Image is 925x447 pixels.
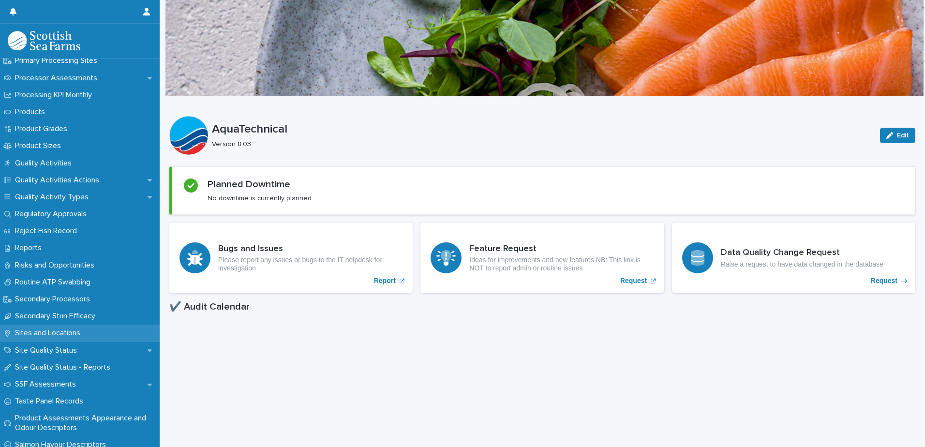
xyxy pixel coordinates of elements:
[169,301,915,313] h1: ✔️ Audit Calendar
[11,193,96,202] p: Quality Activity Types
[212,122,872,136] p: AquaTechnical
[11,226,85,236] p: Reject Fish Record
[11,380,84,389] p: SSF Assessments
[208,179,290,190] h2: Planned Downtime
[11,90,100,100] p: Processing KPI Monthly
[11,243,49,253] p: Reports
[11,295,98,304] p: Secondary Processors
[469,244,654,254] h3: Feature Request
[469,256,654,272] p: Ideas for improvements and new features NB: This link is NOT to report admin or routine issues
[208,194,312,203] p: No downtime is currently planned
[897,132,909,139] span: Edit
[11,107,53,117] p: Products
[11,141,69,150] p: Product Sizes
[11,346,85,355] p: Site Quality Status
[11,414,160,432] p: Product Assessments Appearance and Odour Descriptors
[218,244,403,254] h3: Bugs and Issues
[8,31,80,50] img: mMrefqRFQpe26GRNOUkG
[11,278,98,287] p: Routine ATP Swabbing
[212,140,868,149] p: Version 8.03
[11,124,75,134] p: Product Grades
[11,397,91,406] p: Taste Panel Records
[169,223,413,293] a: Report
[11,209,94,219] p: Regulatory Approvals
[11,176,107,185] p: Quality Activities Actions
[11,328,88,338] p: Sites and Locations
[880,128,915,143] button: Edit
[11,74,105,83] p: Processor Assessments
[420,223,664,293] a: Request
[11,261,102,270] p: Risks and Opportunities
[11,312,103,321] p: Secondary Stun Efficacy
[11,56,105,65] p: Primary Processing Sites
[374,277,396,285] p: Report
[11,363,118,372] p: Site Quality Status - Reports
[11,159,79,168] p: Quality Activities
[672,223,915,293] a: Request
[721,260,883,268] p: Raise a request to have data changed in the database
[871,277,897,285] p: Request
[218,256,403,272] p: Please report any issues or bugs to the IT helpdesk for investigation
[721,248,883,258] h3: Data Quality Change Request
[620,277,647,285] p: Request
